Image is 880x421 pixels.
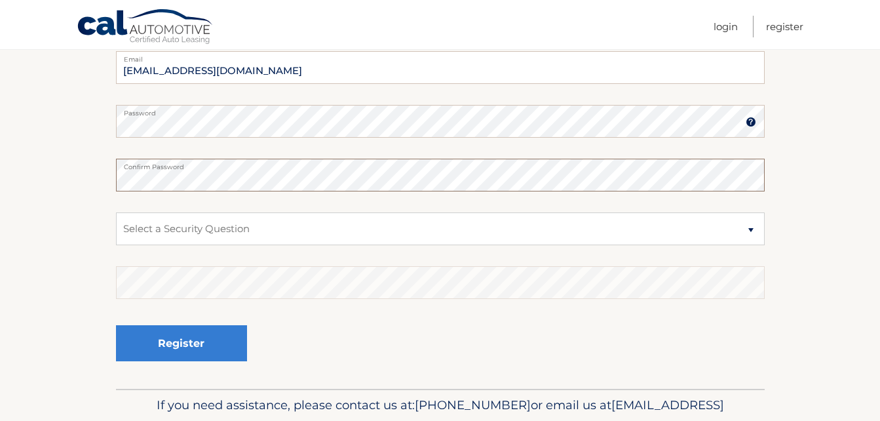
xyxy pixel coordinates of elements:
[766,16,803,37] a: Register
[116,325,247,361] button: Register
[116,159,765,169] label: Confirm Password
[77,9,214,47] a: Cal Automotive
[116,51,765,62] label: Email
[746,117,756,127] img: tooltip.svg
[116,51,765,84] input: Email
[415,397,531,412] span: [PHONE_NUMBER]
[116,105,765,115] label: Password
[714,16,738,37] a: Login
